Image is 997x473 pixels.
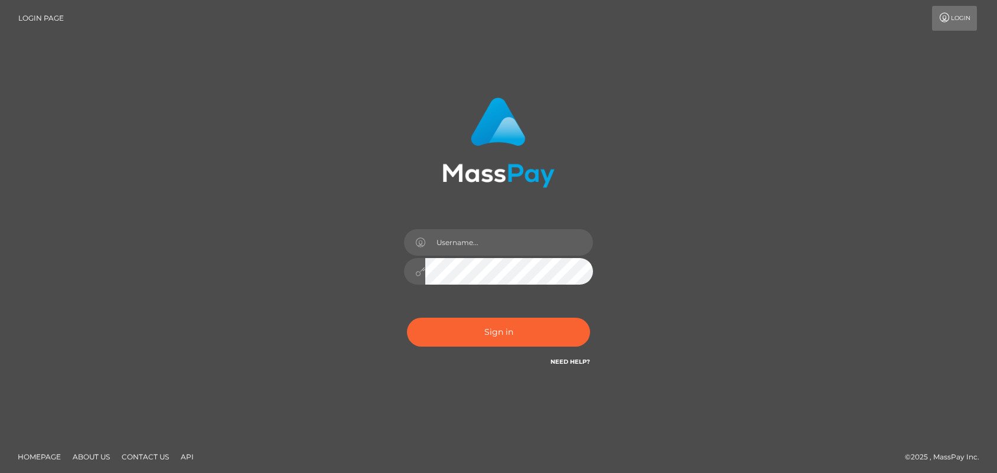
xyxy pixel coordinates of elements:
input: Username... [425,229,593,256]
a: Need Help? [550,358,590,366]
a: Login Page [18,6,64,31]
a: Contact Us [117,448,174,466]
a: About Us [68,448,115,466]
img: MassPay Login [442,97,555,188]
a: API [176,448,198,466]
a: Login [932,6,977,31]
button: Sign in [407,318,590,347]
div: © 2025 , MassPay Inc. [905,451,988,464]
a: Homepage [13,448,66,466]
